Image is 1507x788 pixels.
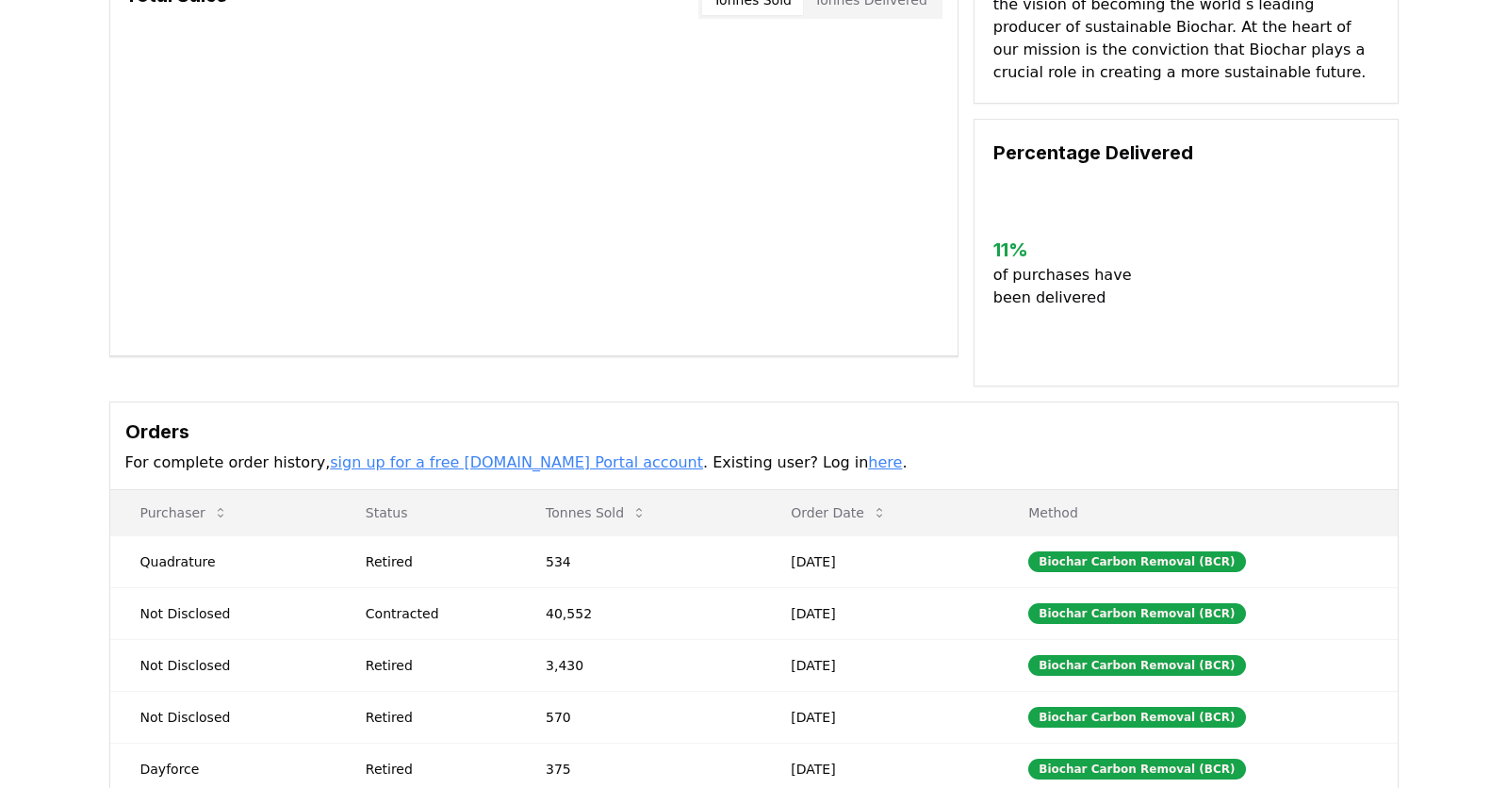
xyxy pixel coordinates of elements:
p: For complete order history, . Existing user? Log in . [125,451,1383,474]
div: Biochar Carbon Removal (BCR) [1028,551,1245,572]
td: [DATE] [761,691,998,743]
div: Biochar Carbon Removal (BCR) [1028,707,1245,728]
td: Not Disclosed [110,587,336,639]
button: Order Date [776,494,902,532]
h3: Percentage Delivered [993,139,1379,167]
td: [DATE] [761,639,998,691]
a: here [868,453,902,471]
div: Biochar Carbon Removal (BCR) [1028,759,1245,780]
td: Not Disclosed [110,639,336,691]
p: Status [351,503,500,522]
p: of purchases have been delivered [993,264,1147,309]
button: Purchaser [125,494,243,532]
td: 534 [516,535,761,587]
td: Not Disclosed [110,691,336,743]
td: 3,430 [516,639,761,691]
div: Retired [366,760,500,779]
div: Retired [366,552,500,571]
div: Biochar Carbon Removal (BCR) [1028,655,1245,676]
button: Tonnes Sold [531,494,662,532]
div: Retired [366,708,500,727]
td: 40,552 [516,587,761,639]
td: [DATE] [761,587,998,639]
p: Method [1013,503,1382,522]
div: Biochar Carbon Removal (BCR) [1028,603,1245,624]
h3: 11 % [993,236,1147,264]
a: sign up for a free [DOMAIN_NAME] Portal account [330,453,703,471]
td: Quadrature [110,535,336,587]
td: [DATE] [761,535,998,587]
div: Contracted [366,604,500,623]
div: Retired [366,656,500,675]
h3: Orders [125,418,1383,446]
td: 570 [516,691,761,743]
